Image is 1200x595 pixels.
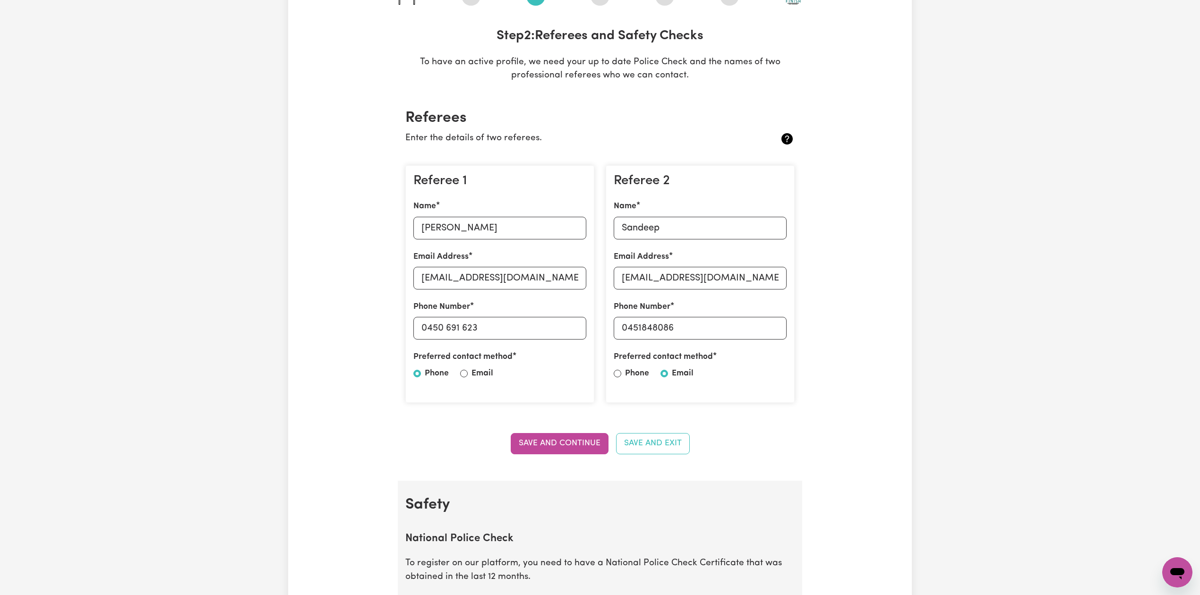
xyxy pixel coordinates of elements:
p: To have an active profile, we need your up to date Police Check and the names of two professional... [398,56,802,83]
label: Email Address [413,251,469,263]
h3: Referee 1 [413,173,586,189]
label: Phone Number [614,301,670,313]
iframe: Button to launch messaging window [1162,557,1192,587]
label: Email [471,367,493,380]
p: Enter the details of two referees. [405,132,730,145]
label: Preferred contact method [614,351,713,363]
h2: Referees [405,109,795,127]
button: Save and Exit [616,433,690,454]
label: Phone Number [413,301,470,313]
label: Name [413,200,436,212]
label: Email [672,367,694,380]
label: Preferred contact method [413,351,513,363]
label: Name [614,200,636,212]
h3: Step 2 : Referees and Safety Checks [398,28,802,44]
h3: Referee 2 [614,173,787,189]
h2: Safety [405,496,795,514]
button: Save and Continue [511,433,609,454]
label: Phone [625,367,649,380]
p: To register on our platform, you need to have a National Police Check Certificate that was obtain... [405,557,795,584]
h2: National Police Check [405,533,795,545]
label: Phone [425,367,449,380]
label: Email Address [614,251,669,263]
